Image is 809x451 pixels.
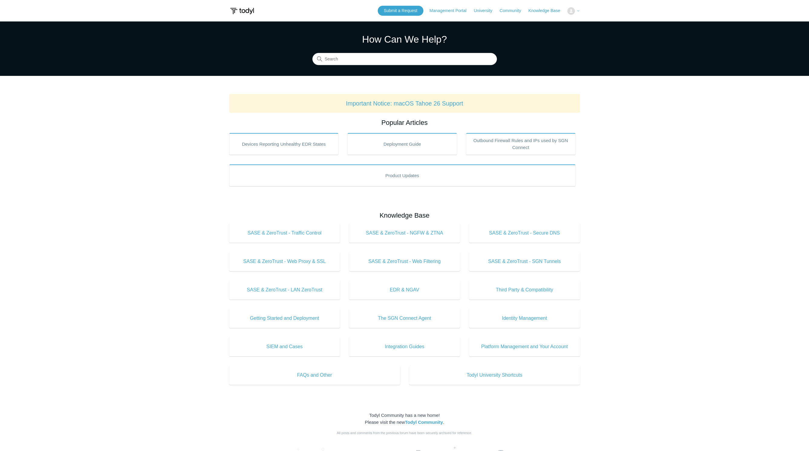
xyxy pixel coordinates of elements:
[469,309,580,328] a: Identity Management
[349,337,460,356] a: Integration Guides
[349,309,460,328] a: The SGN Connect Agent
[229,223,340,243] a: SASE & ZeroTrust - Traffic Control
[229,412,580,426] div: Todyl Community has a new home! Please visit the new .
[229,365,400,385] a: FAQs and Other
[229,133,339,155] a: Devices Reporting Unhealthy EDR States
[238,258,331,265] span: SASE & ZeroTrust - Web Proxy & SSL
[478,343,571,350] span: Platform Management and Your Account
[478,229,571,237] span: SASE & ZeroTrust - Secure DNS
[229,210,580,220] h2: Knowledge Base
[347,133,457,155] a: Deployment Guide
[418,372,571,379] span: Todyl University Shortcuts
[429,8,472,14] a: Management Portal
[478,258,571,265] span: SASE & ZeroTrust - SGN Tunnels
[229,309,340,328] a: Getting Started and Deployment
[405,420,443,425] a: Todyl Community
[500,8,527,14] a: Community
[229,252,340,271] a: SASE & ZeroTrust - Web Proxy & SSL
[229,430,580,436] div: All posts and comments from the previous forum have been securely archived for reference.
[469,280,580,300] a: Third Party & Compatibility
[229,5,255,17] img: Todyl Support Center Help Center home page
[238,343,331,350] span: SIEM and Cases
[478,315,571,322] span: Identity Management
[349,223,460,243] a: SASE & ZeroTrust - NGFW & ZTNA
[474,8,498,14] a: University
[358,286,451,294] span: EDR & NGAV
[469,223,580,243] a: SASE & ZeroTrust - Secure DNS
[238,229,331,237] span: SASE & ZeroTrust - Traffic Control
[229,118,580,128] h2: Popular Articles
[378,6,423,16] a: Submit a Request
[346,100,463,107] a: Important Notice: macOS Tahoe 26 Support
[238,286,331,294] span: SASE & ZeroTrust - LAN ZeroTrust
[349,252,460,271] a: SASE & ZeroTrust - Web Filtering
[358,229,451,237] span: SASE & ZeroTrust - NGFW & ZTNA
[229,280,340,300] a: SASE & ZeroTrust - LAN ZeroTrust
[312,53,497,65] input: Search
[229,337,340,356] a: SIEM and Cases
[409,365,580,385] a: Todyl University Shortcuts
[358,315,451,322] span: The SGN Connect Agent
[478,286,571,294] span: Third Party & Compatibility
[466,133,576,155] a: Outbound Firewall Rules and IPs used by SGN Connect
[358,258,451,265] span: SASE & ZeroTrust - Web Filtering
[312,32,497,47] h1: How Can We Help?
[229,164,576,186] a: Product Updates
[238,315,331,322] span: Getting Started and Deployment
[358,343,451,350] span: Integration Guides
[528,8,566,14] a: Knowledge Base
[469,252,580,271] a: SASE & ZeroTrust - SGN Tunnels
[469,337,580,356] a: Platform Management and Your Account
[238,372,391,379] span: FAQs and Other
[349,280,460,300] a: EDR & NGAV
